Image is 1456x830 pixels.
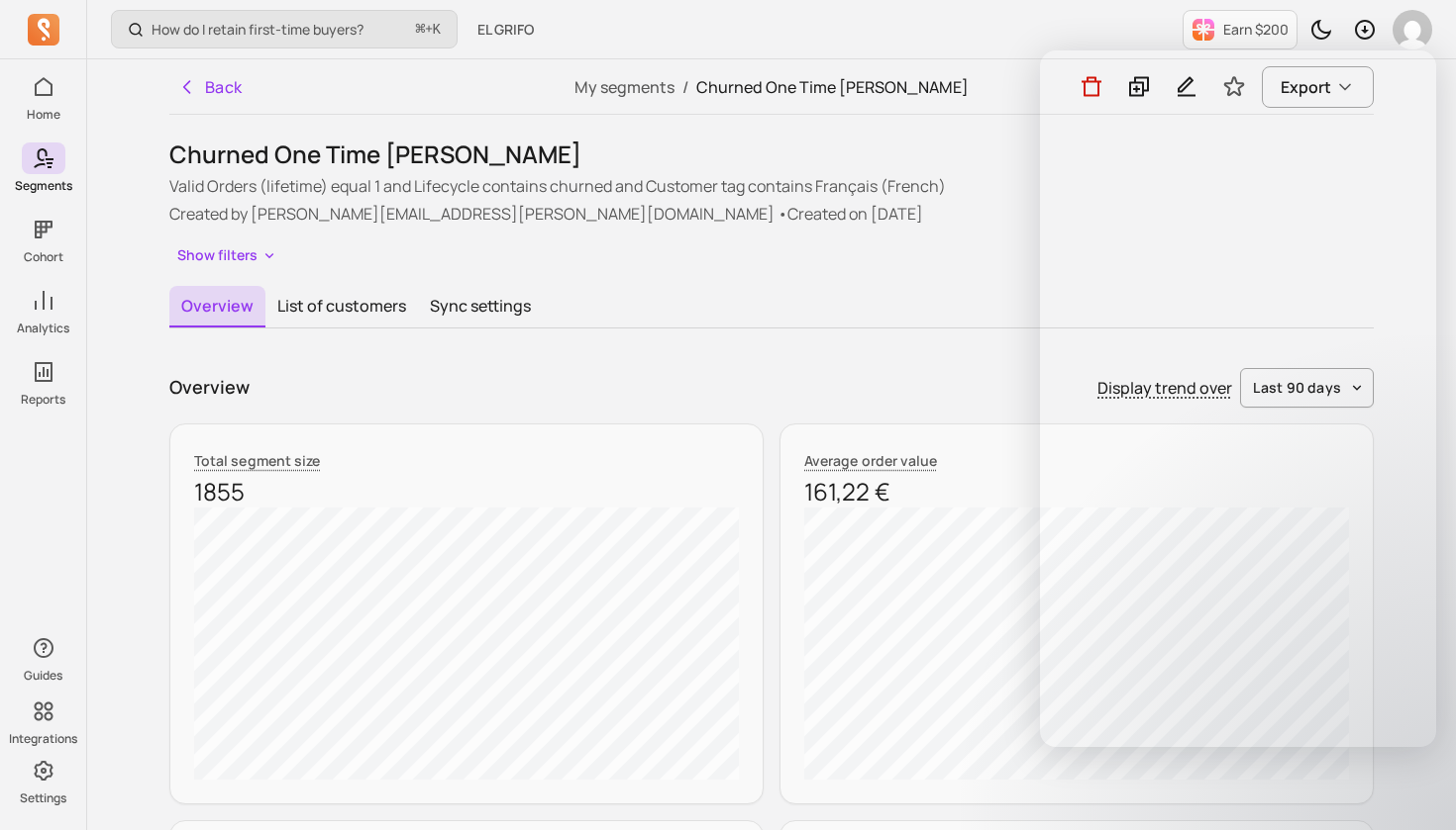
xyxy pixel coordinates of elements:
button: Earn $200 [1183,10,1298,49]
p: Guides [24,668,62,684]
button: EL GRIFO [466,12,546,47]
span: Total segment size [194,451,320,470]
button: Show filters [169,241,285,270]
p: Home [27,107,60,123]
button: Toggle dark mode [1301,10,1341,49]
span: EL GRIFO [477,20,534,40]
kbd: ⌘ [415,18,426,43]
p: 1855 [194,476,739,507]
h1: Churned One Time [PERSON_NAME] [169,138,1374,170]
p: Analytics [17,321,69,336]
button: How do I retain first-time buyers?⌘+K [111,10,458,48]
p: Created by [PERSON_NAME][EMAIL_ADDRESS][PERSON_NAME][DOMAIN_NAME] • Created on [DATE] [169,202,1374,226]
p: Valid Orders (lifetime) equal 1 and Lifecycle contains churned and Customer tag contains Français... [169,174,1374,198]
p: Cohort [24,249,63,265]
p: 161,22 € [804,476,1349,507]
img: avatar [1393,10,1432,49]
button: List of customers [265,286,418,325]
iframe: Intercom live chat [1389,763,1436,810]
p: Overview [169,374,250,401]
button: Overview [169,286,265,327]
p: Settings [20,790,66,806]
iframe: Intercom live chat [1040,50,1436,747]
span: + [416,19,441,40]
p: How do I retain first-time buyers? [152,20,364,40]
a: My segments [574,76,675,98]
button: Back [169,67,251,107]
span: Churned One Time [PERSON_NAME] [696,76,969,98]
canvas: chart [804,507,1349,780]
span: / [675,76,696,98]
p: Reports [21,392,65,408]
button: Sync settings [418,286,543,325]
p: Earn $200 [1223,20,1289,40]
canvas: chart [194,507,739,780]
span: Average order value [804,451,937,470]
button: Guides [22,628,65,688]
p: Integrations [9,731,77,747]
kbd: K [433,22,441,38]
p: Segments [15,178,72,194]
